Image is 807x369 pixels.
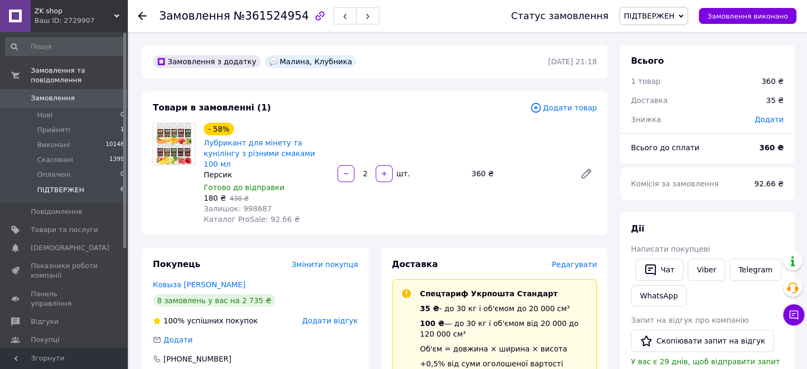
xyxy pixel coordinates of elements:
div: Малина, Клубника [265,55,356,68]
div: успішних покупок [153,315,258,326]
button: Замовлення виконано [699,8,796,24]
span: 100% [163,316,185,325]
div: Замовлення з додатку [153,55,261,68]
span: Товари в замовленні (1) [153,102,271,113]
span: Замовлення [159,10,230,22]
span: Додати відгук [302,316,358,325]
span: Спецтариф Укрпошта Стандарт [420,289,558,298]
a: Редагувати [576,163,597,184]
img: Лубрикант для мінету та кунілінгу з різними смаками 100 мл [157,123,192,165]
span: ZK shop [34,6,114,16]
a: WhatsApp [631,285,687,306]
span: Запит на відгук про компанію [631,316,749,324]
span: Каталог ProSale: 92.66 ₴ [204,215,300,224]
span: Скасовані [37,155,73,165]
span: Покупці [31,335,59,345]
span: 10148 [106,140,124,150]
div: - 58% [204,123,234,135]
span: Готово до відправки [204,183,284,192]
span: Нові [37,110,53,120]
span: 100 ₴ [420,319,445,328]
span: 6 [120,185,124,195]
span: №361524954 [233,10,309,22]
span: 1 товар [631,77,661,85]
span: 1399 [109,155,124,165]
span: Всього до сплати [631,143,699,152]
div: Об'єм = довжина × ширина × висота [420,344,588,354]
div: шт. [394,168,411,179]
div: 8 замовлень у вас на 2 735 ₴ [153,294,275,307]
span: Залишок: 998687 [204,204,272,213]
div: - до 30 кг і об'ємом до 20 000 см³ [420,303,588,314]
span: Замовлення та повідомлення [31,66,127,85]
span: Показники роботи компанії [31,261,98,280]
span: Комісія за замовлення [631,179,719,188]
div: — до 30 кг і об'ємом від 20 000 до 120 000 см³ [420,318,588,339]
span: Змінити покупця [292,260,358,269]
div: [PHONE_NUMBER] [162,354,232,364]
span: Додати товар [530,102,597,114]
a: Telegram [730,259,782,281]
a: Ковыза [PERSON_NAME] [153,280,246,289]
span: 180 ₴ [204,194,226,202]
span: Доставка [631,96,667,105]
span: 0 [120,170,124,179]
div: Ваш ID: 2729907 [34,16,127,25]
div: 360 ₴ [761,76,784,87]
button: Чат [635,259,683,281]
div: 35 ₴ [760,89,790,112]
b: 360 ₴ [759,143,784,152]
span: Покупець [153,259,201,269]
span: Додати [163,336,193,344]
span: Дії [631,224,644,234]
span: 92.66 ₴ [754,179,784,188]
span: ПІДТВЕРЖЕН [624,12,675,20]
span: 35 ₴ [420,304,439,313]
span: Прийняті [37,125,70,135]
span: Відгуки [31,317,58,327]
span: Замовлення [31,93,75,103]
span: Виконані [37,140,70,150]
span: Всього [631,56,664,66]
span: 430 ₴ [230,195,249,202]
span: Редагувати [552,260,597,269]
span: Знижка [631,115,661,124]
span: Оплачені [37,170,71,179]
span: Написати покупцеві [631,245,710,253]
span: Додати [754,115,784,124]
img: :speech_balloon: [269,57,277,66]
span: Доставка [392,259,438,269]
span: Панель управління [31,289,98,308]
span: Повідомлення [31,207,82,217]
div: Повернутися назад [138,11,146,21]
span: [DEMOGRAPHIC_DATA] [31,243,109,253]
span: 0 [120,110,124,120]
div: 360 ₴ [467,166,571,181]
button: Скопіювати запит на відгук [631,330,774,352]
input: Пошук [5,37,125,56]
span: 1 [120,125,124,135]
span: Товари та послуги [31,225,98,235]
div: Персик [204,169,329,180]
button: Чат з покупцем [783,304,804,325]
span: ПІДТВЕРЖЕН [37,185,84,195]
div: Статус замовлення [511,11,609,21]
time: [DATE] 21:18 [548,57,597,66]
span: Замовлення виконано [707,12,788,20]
a: Viber [688,259,725,281]
a: Лубрикант для мінету та кунілінгу з різними смаками 100 мл [204,139,315,168]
